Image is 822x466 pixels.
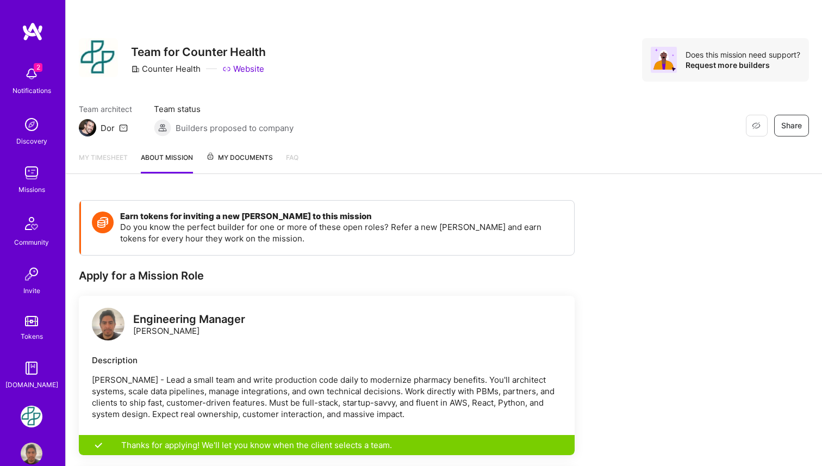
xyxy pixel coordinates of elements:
img: Builders proposed to company [154,119,171,136]
div: [PERSON_NAME] [133,314,245,337]
i: icon Mail [119,123,128,132]
img: Invite [21,263,42,285]
div: Apply for a Mission Role [79,269,575,283]
a: FAQ [286,152,298,173]
span: Builders proposed to company [176,122,294,134]
a: Counter Health: Team for Counter Health [18,406,45,427]
div: Notifications [13,85,51,96]
div: Request more builders [686,60,800,70]
span: Team architect [79,103,132,115]
img: User Avatar [21,443,42,464]
div: Invite [23,285,40,296]
span: My Documents [206,152,273,164]
div: Thanks for applying! We'll let you know when the client selects a team. [79,435,575,455]
img: Counter Health: Team for Counter Health [21,406,42,427]
img: Avatar [651,47,677,73]
img: bell [21,63,42,85]
img: Token icon [92,212,114,233]
a: My timesheet [79,152,128,173]
img: Company Logo [79,38,118,77]
h4: Earn tokens for inviting a new [PERSON_NAME] to this mission [120,212,563,221]
div: Does this mission need support? [686,49,800,60]
div: Discovery [16,135,47,147]
span: Team status [154,103,294,115]
img: Team Architect [79,119,96,136]
div: Missions [18,184,45,195]
a: logo [92,308,124,343]
div: Community [14,237,49,248]
p: Do you know the perfect builder for one or more of these open roles? Refer a new [PERSON_NAME] an... [120,221,563,244]
div: Description [92,355,562,366]
span: Share [781,120,802,131]
div: Dor [101,122,115,134]
a: About Mission [141,152,193,173]
img: teamwork [21,162,42,184]
a: My Documents [206,152,273,173]
i: icon EyeClosed [752,121,761,130]
span: 2 [34,63,42,72]
p: [PERSON_NAME] - Lead a small team and write production code daily to modernize pharmacy benefits.... [92,374,562,420]
img: logo [92,308,124,340]
div: Counter Health [131,63,201,74]
h3: Team for Counter Health [131,45,266,59]
img: Community [18,210,45,237]
img: discovery [21,114,42,135]
a: Website [222,63,264,74]
img: logo [22,22,43,41]
div: Tokens [21,331,43,342]
div: Engineering Manager [133,314,245,325]
a: User Avatar [18,443,45,464]
button: Share [774,115,809,136]
img: guide book [21,357,42,379]
img: tokens [25,316,38,326]
i: icon CompanyGray [131,65,140,73]
div: [DOMAIN_NAME] [5,379,58,390]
